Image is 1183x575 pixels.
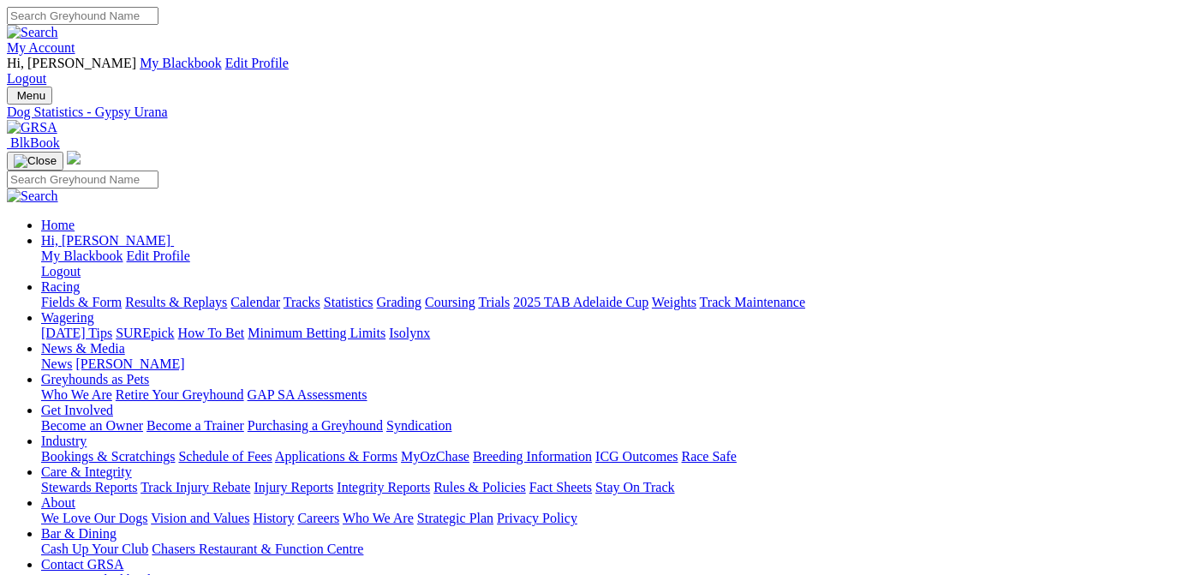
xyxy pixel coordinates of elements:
a: Stay On Track [595,480,674,494]
div: Care & Integrity [41,480,1176,495]
a: Dog Statistics - Gypsy Urana [7,105,1176,120]
a: Minimum Betting Limits [248,326,385,340]
a: Contact GRSA [41,557,123,572]
a: Become an Owner [41,418,143,433]
a: Track Maintenance [700,295,805,309]
div: Wagering [41,326,1176,341]
a: Grading [377,295,421,309]
a: My Blackbook [41,249,123,263]
a: My Account [7,40,75,55]
a: Retire Your Greyhound [116,387,244,402]
a: Stewards Reports [41,480,137,494]
a: Logout [41,264,81,279]
div: Industry [41,449,1176,464]
span: Hi, [PERSON_NAME] [7,56,136,70]
a: Injury Reports [254,480,333,494]
a: Privacy Policy [497,511,577,525]
div: My Account [7,56,1176,87]
a: Weights [652,295,696,309]
a: Chasers Restaurant & Function Centre [152,542,363,556]
a: 2025 TAB Adelaide Cup [513,295,648,309]
div: Bar & Dining [41,542,1176,557]
a: Who We Are [343,511,414,525]
div: News & Media [41,356,1176,372]
div: About [41,511,1176,526]
a: Bookings & Scratchings [41,449,175,464]
a: Become a Trainer [146,418,244,433]
a: Tracks [284,295,320,309]
a: Fact Sheets [529,480,592,494]
a: Industry [41,434,87,448]
a: MyOzChase [401,449,469,464]
span: Menu [17,89,45,102]
a: My Blackbook [140,56,222,70]
img: Search [7,25,58,40]
a: Who We Are [41,387,112,402]
a: Edit Profile [225,56,289,70]
a: Logout [7,71,46,86]
div: Greyhounds as Pets [41,387,1176,403]
a: Get Involved [41,403,113,417]
a: Purchasing a Greyhound [248,418,383,433]
a: Race Safe [681,449,736,464]
div: Hi, [PERSON_NAME] [41,249,1176,279]
span: Hi, [PERSON_NAME] [41,233,170,248]
a: We Love Our Dogs [41,511,147,525]
a: Care & Integrity [41,464,132,479]
a: Applications & Forms [275,449,397,464]
div: Racing [41,295,1176,310]
a: Trials [478,295,510,309]
a: [PERSON_NAME] [75,356,184,371]
a: Edit Profile [127,249,190,263]
a: Greyhounds as Pets [41,372,149,386]
button: Toggle navigation [7,87,52,105]
a: Racing [41,279,80,294]
a: Statistics [324,295,373,309]
a: Schedule of Fees [178,449,272,464]
img: logo-grsa-white.png [67,151,81,165]
a: Hi, [PERSON_NAME] [41,233,174,248]
a: Home [41,218,75,232]
a: Integrity Reports [337,480,430,494]
a: Breeding Information [473,449,592,464]
a: History [253,511,294,525]
a: [DATE] Tips [41,326,112,340]
a: Strategic Plan [417,511,493,525]
input: Search [7,171,158,189]
div: Get Involved [41,418,1176,434]
a: Careers [297,511,339,525]
a: About [41,495,75,510]
img: GRSA [7,120,57,135]
a: Rules & Policies [433,480,526,494]
a: Fields & Form [41,295,122,309]
button: Toggle navigation [7,152,63,171]
input: Search [7,7,158,25]
a: ICG Outcomes [595,449,678,464]
img: Search [7,189,58,204]
a: News & Media [41,341,125,356]
img: Close [14,154,57,168]
a: Track Injury Rebate [140,480,250,494]
a: Syndication [386,418,451,433]
a: GAP SA Assessments [248,387,367,402]
a: Vision and Values [151,511,249,525]
a: Results & Replays [125,295,227,309]
a: Wagering [41,310,94,325]
a: How To Bet [178,326,245,340]
a: Isolynx [389,326,430,340]
a: SUREpick [116,326,174,340]
a: BlkBook [7,135,60,150]
a: News [41,356,72,371]
a: Calendar [230,295,280,309]
a: Bar & Dining [41,526,117,541]
a: Coursing [425,295,475,309]
span: BlkBook [10,135,60,150]
a: Cash Up Your Club [41,542,148,556]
